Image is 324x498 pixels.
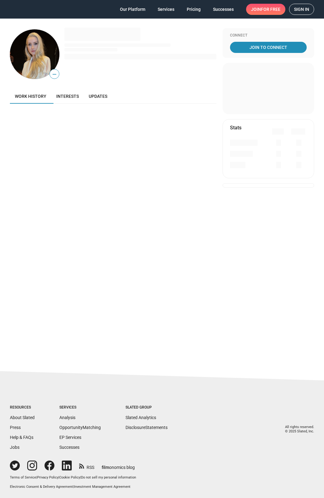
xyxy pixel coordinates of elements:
a: Successes [208,4,239,15]
span: — [50,70,59,78]
a: Slated Analytics [126,415,156,420]
span: Updates [89,94,107,99]
a: Interests [51,89,84,104]
a: Join To Connect [230,42,307,53]
span: | [80,475,81,479]
a: Investment Management Agreement [74,485,130,489]
a: About Slated [10,415,35,420]
a: Work history [10,89,51,104]
a: Our Platform [115,4,150,15]
a: RSS [79,461,94,470]
a: Jobs [10,445,19,450]
a: Joinfor free [246,4,285,15]
button: Do not sell my personal information [81,475,136,480]
a: filmonomics blog [102,460,135,470]
span: | [73,485,74,489]
span: Services [158,4,174,15]
span: Join To Connect [231,42,305,53]
span: for free [261,4,280,15]
div: Slated Group [126,405,168,410]
span: | [36,475,37,479]
div: Resources [10,405,35,410]
span: Successes [213,4,234,15]
mat-card-title: Stats [230,124,241,131]
span: | [58,475,59,479]
a: Terms of Service [10,475,36,479]
a: Sign in [289,4,314,15]
a: Successes [59,445,79,450]
span: Our Platform [120,4,145,15]
a: DisclosureStatements [126,425,168,430]
a: Help & FAQs [10,435,33,440]
a: Analysis [59,415,75,420]
span: Join [251,4,280,15]
a: EP Services [59,435,81,440]
span: Sign in [294,4,309,15]
p: All rights reserved. © 2025 Slated, Inc. [279,425,314,434]
span: film [102,465,109,470]
a: Cookie Policy [59,475,80,479]
a: Privacy Policy [37,475,58,479]
a: Updates [84,89,112,104]
span: Work history [15,94,46,99]
a: Services [153,4,179,15]
a: Press [10,425,21,430]
span: Interests [56,94,79,99]
div: Services [59,405,101,410]
a: Pricing [182,4,206,15]
a: OpportunityMatching [59,425,101,430]
div: Connect [230,33,307,38]
a: Electronic Consent & Delivery Agreement [10,485,73,489]
span: Pricing [187,4,201,15]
